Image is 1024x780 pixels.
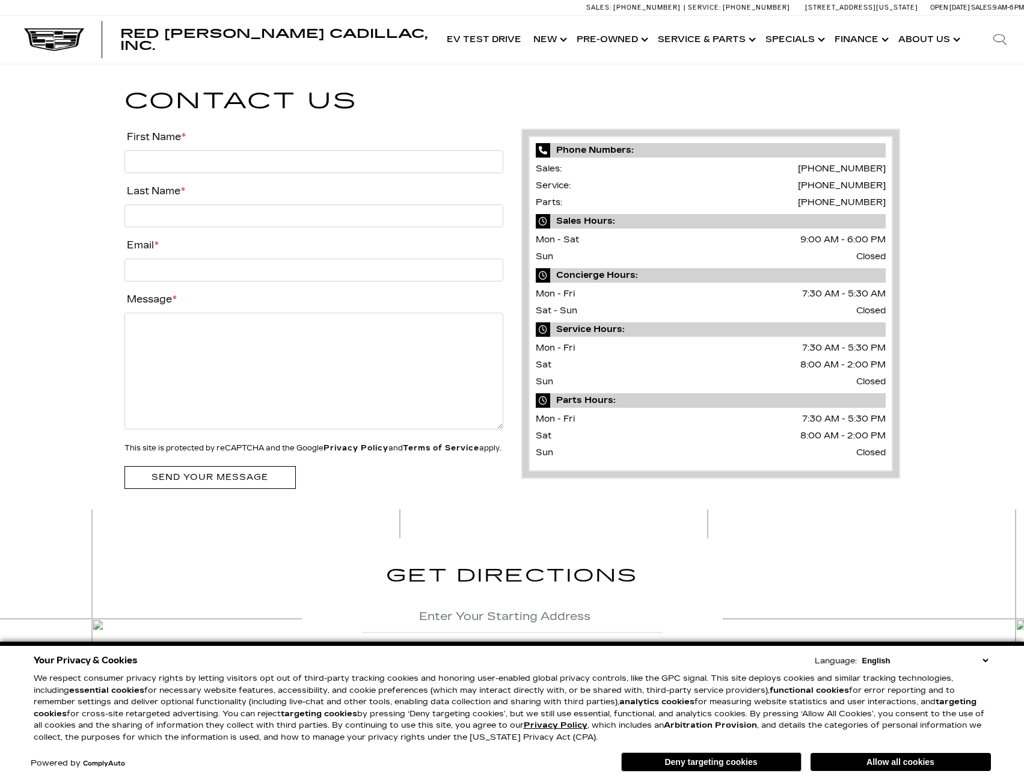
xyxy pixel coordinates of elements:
span: 7:30 AM - 5:30 PM [802,340,886,357]
span: Open [DATE] [930,4,970,11]
span: Closed [856,373,886,390]
strong: functional cookies [770,686,849,695]
a: Terms of Service [403,444,479,452]
label: Message [124,291,177,308]
a: Privacy Policy [323,444,388,452]
span: Sales: [536,164,562,174]
span: Phone Numbers: [536,143,886,158]
div: Powered by [31,760,125,767]
input: Send your message [124,466,296,488]
a: Pre-Owned [571,16,652,64]
span: Sales: [586,4,612,11]
p: We respect consumer privacy rights by letting visitors opt out of third-party tracking cookies an... [34,673,991,743]
strong: targeting cookies [34,697,976,719]
span: Sat [536,431,551,441]
span: [PHONE_NUMBER] [613,4,681,11]
select: Language Select [859,655,991,666]
span: Sat - Sun [536,306,577,316]
strong: targeting cookies [281,709,357,719]
span: 9:00 AM - 6:00 PM [800,232,886,248]
a: [PHONE_NUMBER] [798,197,886,207]
span: Sales: [971,4,993,11]
span: [PHONE_NUMBER] [723,4,790,11]
a: ComplyAuto [83,760,125,767]
span: Concierge Hours: [536,268,886,283]
span: Red [PERSON_NAME] Cadillac, Inc. [120,26,428,53]
strong: Arbitration Provision [664,720,757,730]
a: About Us [892,16,964,64]
label: Email [124,237,159,254]
a: Specials [759,16,829,64]
label: Last Name [124,183,185,200]
small: This site is protected by reCAPTCHA and the Google and apply. [124,444,501,452]
span: Closed [856,444,886,461]
span: Mon - Fri [536,343,575,353]
strong: analytics cookies [619,697,694,707]
span: Service Hours: [536,322,886,337]
h1: Contact Us [124,84,900,119]
span: Sales Hours: [536,214,886,229]
img: Cadillac Dark Logo with Cadillac White Text [24,28,84,51]
a: Service & Parts [652,16,759,64]
span: Service: [688,4,721,11]
span: Sun [536,376,553,387]
a: Red [PERSON_NAME] Cadillac, Inc. [120,28,429,52]
span: Parts Hours: [536,393,886,408]
span: Mon - Sat [536,235,579,245]
span: Sat [536,360,551,370]
span: 8:00 AM - 2:00 PM [800,428,886,444]
a: New [527,16,571,64]
span: Mon - Fri [536,414,575,424]
span: 7:30 AM - 5:30 AM [802,286,886,302]
button: Deny targeting cookies [621,752,802,772]
h2: Get Directions [362,561,663,591]
a: Finance [829,16,892,64]
strong: essential cookies [69,686,144,695]
span: Your Privacy & Cookies [34,652,138,669]
a: [PHONE_NUMBER] [798,180,886,191]
span: Closed [856,302,886,319]
label: First Name [124,129,186,146]
a: Sales: [PHONE_NUMBER] [586,4,684,11]
div: Language: [815,657,857,665]
span: Mon - Fri [536,289,575,299]
span: Parts: [536,197,562,207]
a: [PHONE_NUMBER] [798,164,886,174]
span: 9 AM-6 PM [993,4,1024,11]
a: Privacy Policy [524,720,587,730]
span: Service: [536,180,571,191]
span: 7:30 AM - 5:30 PM [802,411,886,428]
a: [STREET_ADDRESS][US_STATE] [805,4,918,11]
span: 8:00 AM - 2:00 PM [800,357,886,373]
span: Sun [536,251,553,262]
span: Sun [536,447,553,458]
input: Enter Your Starting Address [362,600,663,633]
button: Allow all cookies [811,753,991,771]
a: EV Test Drive [441,16,527,64]
a: Service: [PHONE_NUMBER] [684,4,793,11]
span: Closed [856,248,886,265]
